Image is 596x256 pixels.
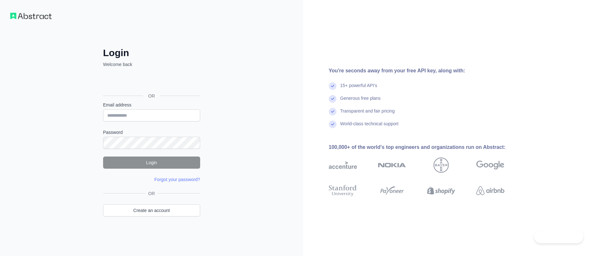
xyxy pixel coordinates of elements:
div: World-class technical support [340,121,399,133]
img: nokia [378,157,406,173]
img: stanford university [329,184,357,198]
span: OR [146,190,157,197]
div: You're seconds away from your free API key, along with: [329,67,525,75]
img: shopify [427,184,455,198]
img: check mark [329,108,336,115]
img: bayer [434,157,449,173]
div: Sign in with Google. Opens in new tab [103,75,199,89]
img: Workflow [10,13,52,19]
div: 100,000+ of the world's top engineers and organizations run on Abstract: [329,143,525,151]
img: accenture [329,157,357,173]
span: OR [143,93,160,99]
img: airbnb [476,184,504,198]
img: check mark [329,82,336,90]
button: Login [103,157,200,169]
a: Create an account [103,204,200,216]
iframe: Sign in with Google Button [100,75,202,89]
div: 15+ powerful API's [340,82,377,95]
p: Welcome back [103,61,200,68]
div: Generous free plans [340,95,381,108]
label: Email address [103,102,200,108]
h2: Login [103,47,200,59]
label: Password [103,129,200,135]
iframe: Toggle Customer Support [534,230,583,243]
img: google [476,157,504,173]
img: payoneer [378,184,406,198]
img: check mark [329,121,336,128]
img: check mark [329,95,336,103]
div: Transparent and fair pricing [340,108,395,121]
a: Forgot your password? [155,177,200,182]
